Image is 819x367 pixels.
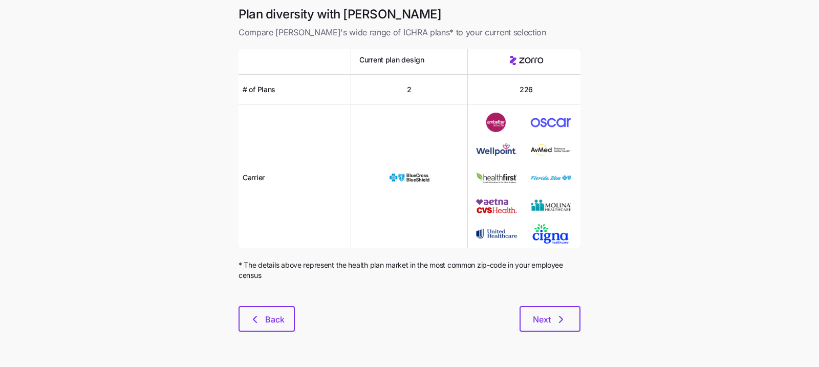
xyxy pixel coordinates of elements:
[239,260,580,281] span: * The details above represent the health plan market in the most common zip-code in your employee...
[530,140,571,160] img: Carrier
[239,6,580,22] h1: Plan diversity with [PERSON_NAME]
[476,113,517,132] img: Carrier
[530,224,571,243] img: Carrier
[476,140,517,160] img: Carrier
[265,313,285,326] span: Back
[520,84,533,95] span: 226
[476,168,517,187] img: Carrier
[476,196,517,215] img: Carrier
[243,172,265,183] span: Carrier
[243,84,275,95] span: # of Plans
[407,84,412,95] span: 2
[239,306,295,332] button: Back
[530,113,571,132] img: Carrier
[533,313,551,326] span: Next
[239,26,580,39] span: Compare [PERSON_NAME]'s wide range of ICHRA plans* to your current selection
[530,196,571,215] img: Carrier
[476,224,517,243] img: Carrier
[389,168,430,187] img: Carrier
[530,168,571,187] img: Carrier
[520,306,580,332] button: Next
[359,55,424,65] span: Current plan design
